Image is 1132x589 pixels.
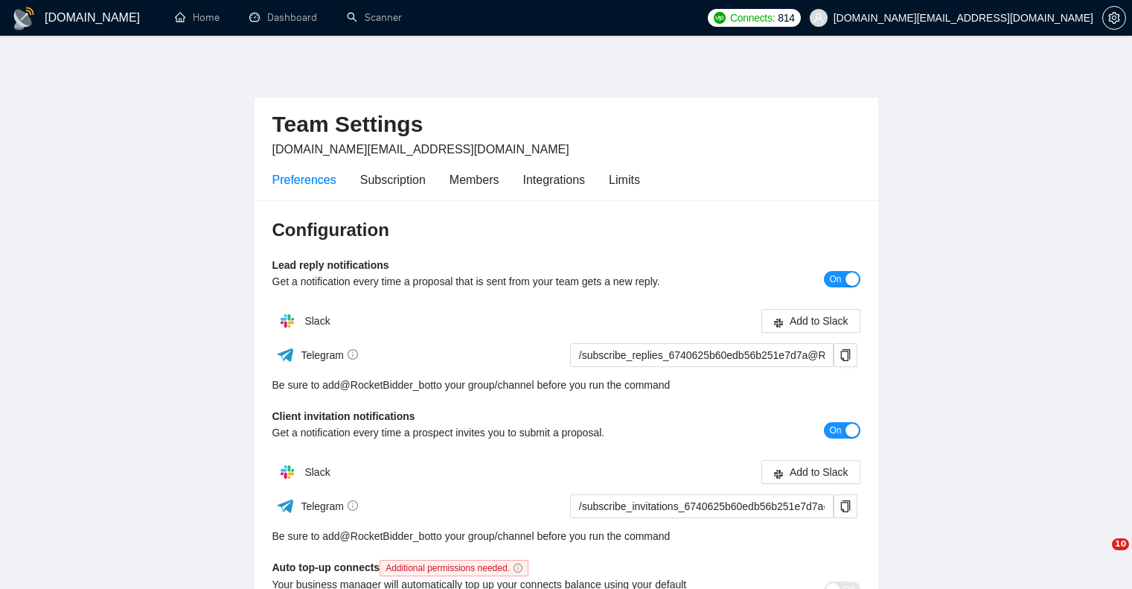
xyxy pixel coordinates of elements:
span: Telegram [301,500,358,512]
span: Telegram [301,349,358,361]
span: user [813,13,824,23]
span: [DOMAIN_NAME][EMAIL_ADDRESS][DOMAIN_NAME] [272,143,569,156]
span: copy [834,500,857,512]
b: Auto top-up connects [272,561,534,573]
span: slack [773,468,784,480]
button: copy [834,343,857,367]
div: Preferences [272,171,336,189]
div: Subscription [360,171,426,189]
span: On [829,271,841,287]
span: info-circle [348,349,358,360]
span: info-circle [348,500,358,511]
div: Be sure to add to your group/channel before you run the command [272,377,860,393]
span: 10 [1112,538,1129,550]
a: setting [1102,12,1126,24]
div: Get a notification every time a proposal that is sent from your team gets a new reply. [272,273,714,290]
div: Be sure to add to your group/channel before you run the command [272,528,860,544]
span: slack [773,317,784,328]
span: On [829,422,841,439]
img: hpQkSZIkSZIkSZIkSZIkSZIkSZIkSZIkSZIkSZIkSZIkSZIkSZIkSZIkSZIkSZIkSZIkSZIkSZIkSZIkSZIkSZIkSZIkSZIkS... [272,457,302,487]
span: Add to Slack [790,313,848,329]
span: setting [1103,12,1125,24]
button: setting [1102,6,1126,30]
div: Get a notification every time a prospect invites you to submit a proposal. [272,424,714,441]
span: copy [834,349,857,361]
span: Slack [304,466,330,478]
span: Connects: [730,10,775,26]
a: @RocketBidder_bot [340,528,434,544]
span: Slack [304,315,330,327]
span: Additional permissions needed. [380,560,528,576]
div: Integrations [523,171,586,189]
img: hpQkSZIkSZIkSZIkSZIkSZIkSZIkSZIkSZIkSZIkSZIkSZIkSZIkSZIkSZIkSZIkSZIkSZIkSZIkSZIkSZIkSZIkSZIkSZIkS... [272,306,302,336]
a: searchScanner [347,11,402,24]
a: homeHome [175,11,220,24]
img: upwork-logo.png [714,12,726,24]
b: Client invitation notifications [272,410,415,422]
img: ww3wtPAAAAAElFTkSuQmCC [276,497,295,515]
a: @RocketBidder_bot [340,377,434,393]
span: 814 [778,10,794,26]
span: info-circle [514,564,522,573]
h3: Configuration [272,218,860,242]
button: copy [834,494,857,518]
img: ww3wtPAAAAAElFTkSuQmCC [276,346,295,364]
h2: Team Settings [272,109,860,140]
div: Members [450,171,499,189]
button: slackAdd to Slack [761,309,860,333]
iframe: Intercom live chat [1081,538,1117,574]
img: logo [12,7,36,31]
b: Lead reply notifications [272,259,389,271]
button: slackAdd to Slack [761,460,860,484]
div: Limits [609,171,640,189]
a: dashboardDashboard [249,11,317,24]
span: Add to Slack [790,464,848,480]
